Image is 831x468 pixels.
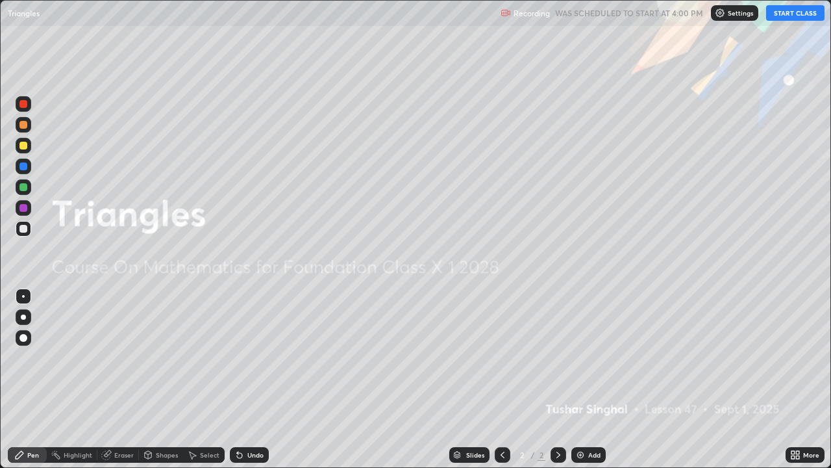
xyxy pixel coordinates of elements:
[728,10,753,16] p: Settings
[64,452,92,458] div: Highlight
[27,452,39,458] div: Pen
[515,451,528,459] div: 2
[555,7,703,19] h5: WAS SCHEDULED TO START AT 4:00 PM
[200,452,219,458] div: Select
[588,452,601,458] div: Add
[715,8,725,18] img: class-settings-icons
[514,8,550,18] p: Recording
[803,452,819,458] div: More
[466,452,484,458] div: Slides
[766,5,825,21] button: START CLASS
[8,8,40,18] p: Triangles
[531,451,535,459] div: /
[575,450,586,460] img: add-slide-button
[156,452,178,458] div: Shapes
[114,452,134,458] div: Eraser
[247,452,264,458] div: Undo
[538,449,545,461] div: 2
[501,8,511,18] img: recording.375f2c34.svg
